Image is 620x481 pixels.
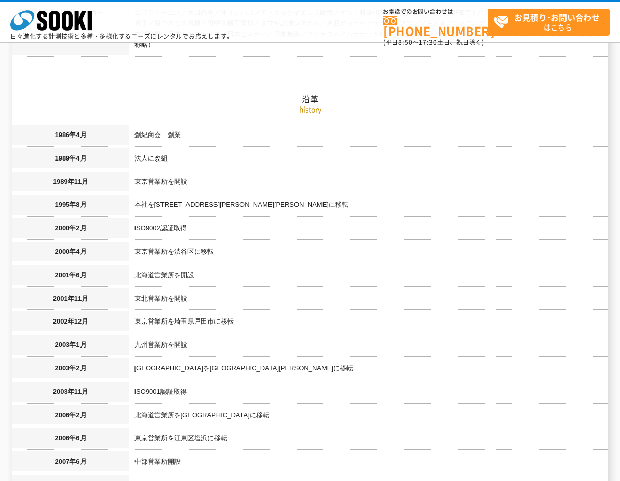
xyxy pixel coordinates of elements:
th: 2003年2月 [12,358,129,382]
th: 1986年4月 [12,125,129,148]
td: 東京営業所を江東区塩浜に移転 [129,428,608,451]
th: 2006年2月 [12,405,129,429]
td: 東京営業所を埼玉県戸田市に移転 [129,311,608,335]
th: 2000年4月 [12,242,129,265]
td: 法人に改組 [129,148,608,172]
th: 2002年12月 [12,311,129,335]
span: はこちら [493,9,609,35]
th: 1995年8月 [12,195,129,218]
th: 1989年11月 [12,172,129,195]
td: 本社を[STREET_ADDRESS][PERSON_NAME][PERSON_NAME]に移転 [129,195,608,218]
strong: お見積り･お問い合わせ [514,11,600,23]
a: [PHONE_NUMBER] [383,16,488,37]
th: 2007年6月 [12,451,129,475]
th: 2000年2月 [12,218,129,242]
td: [GEOGRAPHIC_DATA]を[GEOGRAPHIC_DATA][PERSON_NAME]に移転 [129,358,608,382]
p: 日々進化する計測技術と多種・多様化するニーズにレンタルでお応えします。 [10,33,233,39]
th: 2001年6月 [12,265,129,288]
td: 東北営業所を開設 [129,288,608,312]
td: ISO9001認証取得 [129,382,608,405]
span: 8:50 [398,38,413,47]
th: 1989年4月 [12,148,129,172]
td: ISO9002認証取得 [129,218,608,242]
span: (平日 ～ 土日、祝日除く) [383,38,484,47]
td: 東京営業所を開設 [129,172,608,195]
span: 17:30 [419,38,437,47]
th: 2003年1月 [12,335,129,358]
td: 創紀商会 創業 [129,125,608,148]
th: 2006年6月 [12,428,129,451]
p: history [12,104,608,115]
th: 2003年11月 [12,382,129,405]
td: 中部営業所開設 [129,451,608,475]
td: 東京営業所を渋谷区に移転 [129,242,608,265]
td: 北海道営業所を[GEOGRAPHIC_DATA]に移転 [129,405,608,429]
a: お見積り･お問い合わせはこちら [488,9,610,36]
span: お電話でのお問い合わせは [383,9,488,15]
td: 九州営業所を開設 [129,335,608,358]
td: 北海道営業所を開設 [129,265,608,288]
th: 2001年11月 [12,288,129,312]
